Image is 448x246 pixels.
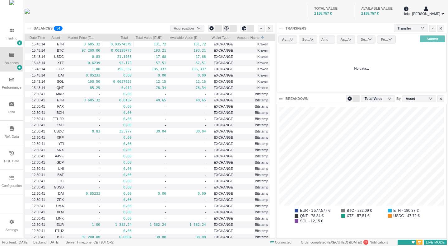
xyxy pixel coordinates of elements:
pre: 35,977 [104,128,132,135]
span: - [205,148,206,152]
div: Settings [6,227,18,233]
span: EXCHANGE [214,111,233,114]
pre: 97 200,00 [68,47,100,54]
div: Risk [8,109,15,115]
div: Total Value [365,94,389,103]
span: - [99,216,100,220]
span: - [205,160,206,164]
span: LTC [58,179,64,183]
span: Kraken [257,73,268,77]
span: - [99,104,100,108]
p: 3 [56,26,58,32]
span: DAI [58,73,64,77]
span: Wallet Type [210,34,229,40]
span: QNT [57,86,64,90]
span: 15:43:14 [32,86,45,90]
div: TOTAL VALUE [314,6,348,11]
span: - [99,92,100,96]
span: SOL [57,80,64,83]
pre: 0,00 [104,91,132,98]
pre: 131,72 [170,41,206,48]
span: - [99,204,100,208]
pre: 195,337 [104,66,132,73]
div: Fee Level [381,36,389,43]
span: - [99,148,100,152]
pre: 21,1765 [104,53,132,60]
span: EXCHANGE [214,173,233,177]
div: Ref. Data [4,134,19,139]
span: - [205,173,206,177]
span: EXCHANGE [214,223,233,226]
span: 12:50:41 [32,179,45,183]
div: BREAKDOWN [286,96,309,101]
pre: 12,15 [135,78,166,85]
pre: 0,00 [104,103,132,110]
span: EXCHANGE [214,129,233,133]
pre: 193,21 [170,47,206,54]
span: EXCHANGE [214,42,233,46]
span: EXCHANGE [214,61,233,65]
span: Bitstamp [255,142,268,146]
li: QNT - 78,34 € [295,214,335,218]
pre: 0,00 [104,140,132,147]
span: - [205,210,206,214]
span: Total [104,34,128,40]
span: SNX [57,148,64,152]
span: Asset [49,34,60,40]
span: XTZ [57,61,64,65]
span: 15:43:14 [32,49,45,52]
span: ETH [57,42,64,46]
pre: 17,68 [135,53,166,60]
span: - [205,179,206,183]
span: MKR [56,92,64,96]
span: - [165,148,166,152]
pre: 48,65 [170,97,206,104]
i: icon: down [421,26,424,30]
span: - [205,111,206,114]
pre: 0,0637625 [104,78,132,85]
span: EXCHANGE [214,117,233,121]
span: Bitstamp [255,179,268,183]
pre: 85,25 [68,84,100,91]
span: Bitstamp [255,192,268,195]
span: EUR [57,67,64,71]
span: 15:43:14 [32,55,45,58]
span: [PERSON_NAME] [412,11,440,16]
span: EXCHANGE [214,123,233,127]
span: DAI [58,192,64,195]
pre: 3 685,32 [68,41,100,48]
span: EXCHANGE [214,49,233,52]
span: Kraken [257,86,268,90]
span: 12:50:41 [32,92,45,96]
span: 12:50:41 [32,192,45,195]
pre: 0,00 [104,115,132,123]
span: - [99,123,100,127]
span: EXCHANGE [214,179,233,183]
pre: 48,65 [135,97,166,104]
span: EXCHANGE [214,80,233,83]
span: - [99,154,100,158]
pre: 57,51 [135,59,166,67]
span: - [205,216,206,220]
span: Bitstamp [255,98,268,102]
span: 15:43:14 [32,67,45,71]
span: Account Name [237,34,259,40]
pre: 1 382,24 [104,221,132,228]
pre: 0,83 [68,53,100,60]
span: EXCHANGE [214,142,233,146]
span: - [165,111,166,114]
pre: 0,00 [104,178,132,185]
span: Total Value [EUR] [135,34,162,40]
span: ZRX [57,198,64,202]
span: - [99,160,100,164]
pre: 195,337 [135,66,166,73]
input: Amount [319,35,335,44]
pre: 0,00 [170,190,206,197]
span: - [165,167,166,170]
div: Performance [2,85,21,90]
span: Kraken [257,49,268,52]
pre: 0,00 [104,159,132,166]
li: SOL - 12,15 € [295,219,335,223]
span: 12:50:41 [32,173,45,177]
span: 12:50:41 [32,123,45,127]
